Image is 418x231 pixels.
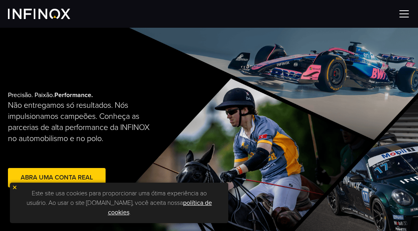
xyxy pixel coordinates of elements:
a: abra uma conta real [8,168,106,187]
p: Este site usa cookies para proporcionar uma ótima experiência ao usuário. Ao usar o site [DOMAIN_... [14,187,224,219]
strong: Performance. [54,91,93,99]
p: Não entregamos só resultados. Nós impulsionamos campeões. Conheça as parcerias de alta performanc... [8,100,153,144]
img: yellow close icon [12,185,17,190]
div: Precisão. Paixão. [8,61,189,220]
